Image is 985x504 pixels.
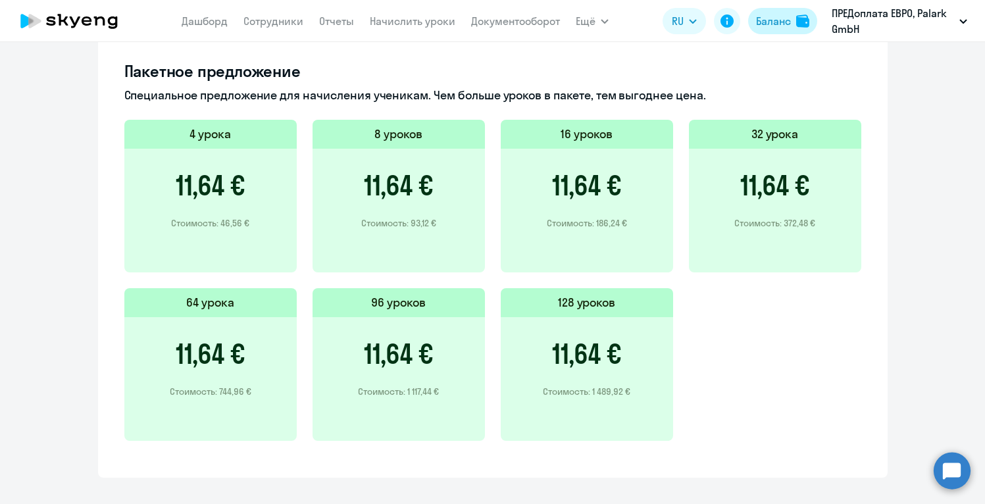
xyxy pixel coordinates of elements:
[672,13,684,29] span: RU
[576,8,609,34] button: Ещё
[756,13,791,29] div: Баланс
[471,14,560,28] a: Документооборот
[552,338,621,370] h3: 11,64 €
[319,14,354,28] a: Отчеты
[825,5,974,37] button: ПРЕДоплата ЕВРО, Palark GmbH
[176,338,245,370] h3: 11,64 €
[170,386,251,397] p: Стоимость: 744,96 €
[358,386,439,397] p: Стоимость: 1 117,44 €
[124,61,861,82] h4: Пакетное предложение
[734,217,815,229] p: Стоимость: 372,48 €
[171,217,249,229] p: Стоимость: 46,56 €
[186,294,234,311] h5: 64 урока
[364,338,433,370] h3: 11,64 €
[740,170,809,201] h3: 11,64 €
[832,5,954,37] p: ПРЕДоплата ЕВРО, Palark GmbH
[796,14,809,28] img: balance
[176,170,245,201] h3: 11,64 €
[243,14,303,28] a: Сотрудники
[561,126,613,143] h5: 16 уроков
[552,170,621,201] h3: 11,64 €
[748,8,817,34] button: Балансbalance
[371,294,426,311] h5: 96 уроков
[182,14,228,28] a: Дашборд
[370,14,455,28] a: Начислить уроки
[663,8,706,34] button: RU
[124,87,861,104] p: Специальное предложение для начисления ученикам. Чем больше уроков в пакете, тем выгоднее цена.
[189,126,231,143] h5: 4 урока
[576,13,595,29] span: Ещё
[364,170,433,201] h3: 11,64 €
[543,386,630,397] p: Стоимость: 1 489,92 €
[374,126,422,143] h5: 8 уроков
[558,294,616,311] h5: 128 уроков
[751,126,799,143] h5: 32 урока
[547,217,627,229] p: Стоимость: 186,24 €
[361,217,436,229] p: Стоимость: 93,12 €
